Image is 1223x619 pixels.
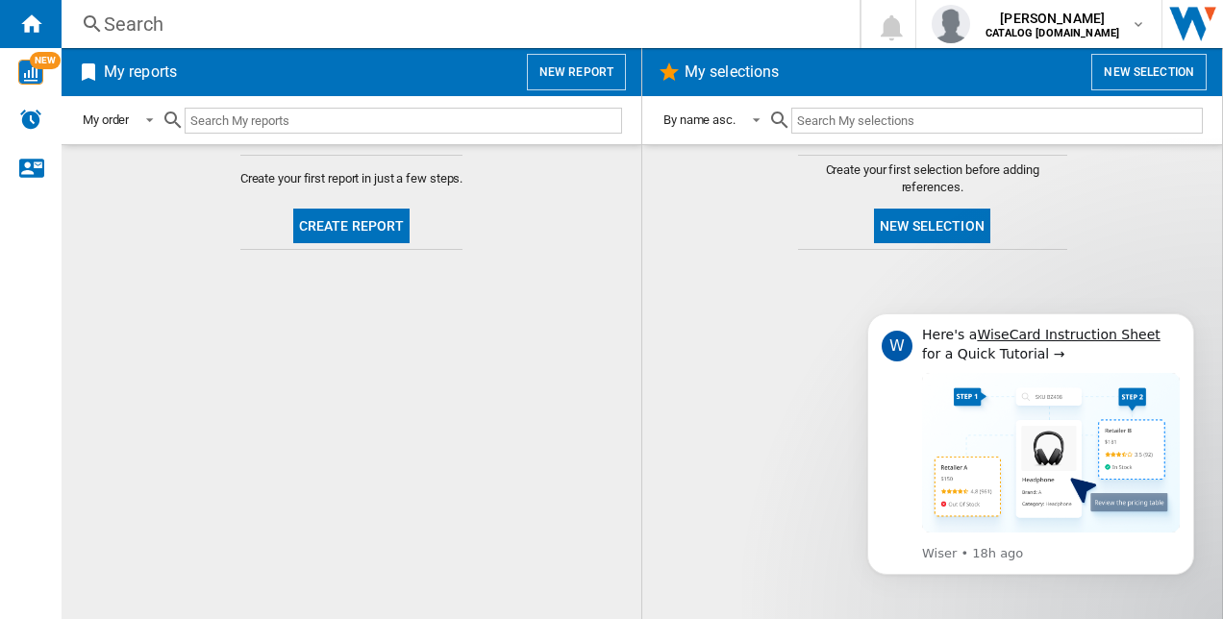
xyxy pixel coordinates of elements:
[100,54,181,90] h2: My reports
[986,27,1119,39] b: CATALOG [DOMAIN_NAME]
[18,60,43,85] img: wise-card.svg
[798,161,1067,196] span: Create your first selection before adding references.
[874,209,990,243] button: New selection
[527,54,626,90] button: New report
[791,108,1203,134] input: Search My selections
[986,9,1119,28] span: [PERSON_NAME]
[30,52,61,69] span: NEW
[1091,54,1207,90] button: New selection
[240,170,463,187] span: Create your first report in just a few steps.
[932,5,970,43] img: profile.jpg
[681,54,783,90] h2: My selections
[663,112,736,127] div: By name asc.
[19,108,42,131] img: alerts-logo.svg
[83,112,129,127] div: My order
[185,108,622,134] input: Search My reports
[293,209,411,243] button: Create report
[104,11,810,37] div: Search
